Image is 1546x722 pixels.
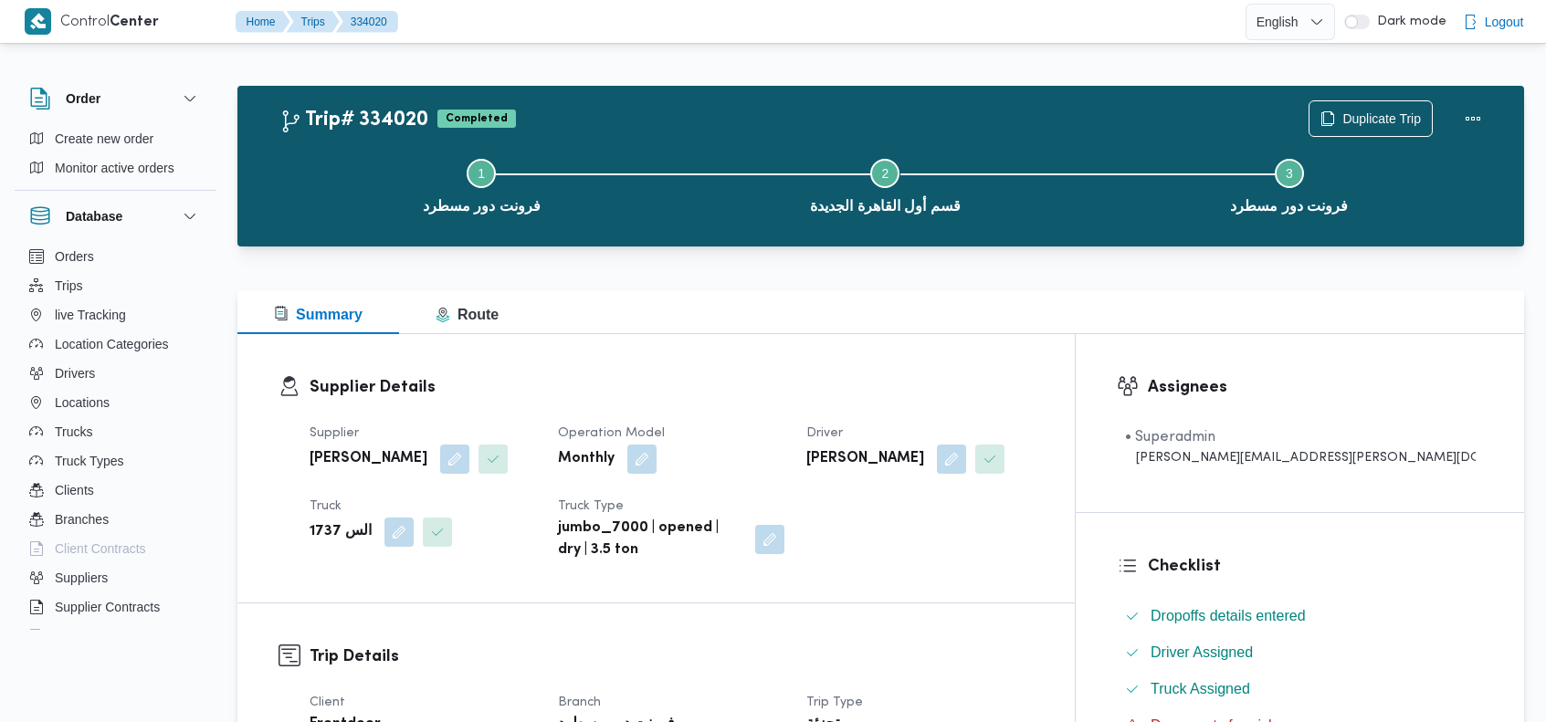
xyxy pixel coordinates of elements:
[287,11,340,33] button: Trips
[558,500,624,512] span: Truck Type
[22,300,208,330] button: live Tracking
[55,508,109,530] span: Branches
[558,696,601,708] span: Branch
[478,166,485,181] span: 1
[683,137,1087,232] button: قسم أول القاهرة الجديدة
[1151,642,1253,664] span: Driver Assigned
[55,479,94,501] span: Clients
[436,307,499,322] span: Route
[15,242,216,637] div: Database
[310,521,372,543] b: الس 1737
[310,644,1034,669] h3: Trip Details
[110,16,159,29] b: Center
[882,166,889,181] span: 2
[1125,448,1476,467] div: [PERSON_NAME][EMAIL_ADDRESS][PERSON_NAME][DOMAIN_NAME]
[1370,15,1446,29] span: Dark mode
[1151,608,1306,623] span: Dropoffs details entered
[22,476,208,505] button: Clients
[806,696,863,708] span: Trip Type
[1230,195,1348,217] span: فرونت دور مسطرد
[806,448,924,470] b: [PERSON_NAME]
[55,362,95,384] span: Drivers
[22,563,208,592] button: Suppliers
[336,11,398,33] button: 334020
[310,696,345,708] span: Client
[558,518,742,561] b: jumbo_7000 | opened | dry | 3.5 ton
[22,534,208,563] button: Client Contracts
[22,592,208,622] button: Supplier Contracts
[437,110,516,128] span: Completed
[22,124,208,153] button: Create new order
[18,649,77,704] iframe: chat widget
[279,109,428,132] h2: Trip# 334020
[1151,681,1250,696] span: Truck Assigned
[22,271,208,300] button: Trips
[1342,108,1421,130] span: Duplicate Trip
[22,153,208,183] button: Monitor active orders
[22,359,208,388] button: Drivers
[310,427,359,439] span: Supplier
[22,622,208,651] button: Devices
[1151,678,1250,700] span: Truck Assigned
[1125,426,1476,467] span: • Superadmin mohamed.nabil@illa.com.eg
[55,567,108,589] span: Suppliers
[310,448,427,470] b: [PERSON_NAME]
[558,427,665,439] span: Operation Model
[1151,605,1306,627] span: Dropoffs details entered
[22,388,208,417] button: Locations
[310,500,342,512] span: Truck
[1148,554,1483,579] h3: Checklist
[806,427,843,439] span: Driver
[66,205,122,227] h3: Database
[55,538,146,560] span: Client Contracts
[55,450,123,472] span: Truck Types
[66,88,100,110] h3: Order
[1286,166,1293,181] span: 3
[55,157,174,179] span: Monitor active orders
[55,128,153,150] span: Create new order
[236,11,290,33] button: Home
[279,137,683,232] button: فرونت دور مسطرد
[1456,4,1531,40] button: Logout
[446,113,508,124] b: Completed
[55,275,83,297] span: Trips
[55,421,92,443] span: Trucks
[274,307,363,322] span: Summary
[15,124,216,190] div: Order
[310,375,1034,400] h3: Supplier Details
[55,596,160,618] span: Supplier Contracts
[55,333,169,355] span: Location Categories
[810,195,960,217] span: قسم أول القاهرة الجديدة
[22,446,208,476] button: Truck Types
[1125,426,1476,448] div: • Superadmin
[29,88,201,110] button: Order
[1309,100,1433,137] button: Duplicate Trip
[558,448,615,470] b: Monthly
[55,392,110,413] span: Locations
[1118,675,1483,704] button: Truck Assigned
[423,195,541,217] span: فرونت دور مسطرد
[1151,644,1253,660] span: Driver Assigned
[29,205,201,227] button: Database
[55,625,100,647] span: Devices
[22,330,208,359] button: Location Categories
[1118,602,1483,631] button: Dropoffs details entered
[55,246,94,267] span: Orders
[25,8,51,35] img: X8yXhbKr1z7QwAAAABJRU5ErkJggg==
[55,304,126,326] span: live Tracking
[1455,100,1491,137] button: Actions
[22,242,208,271] button: Orders
[1148,375,1483,400] h3: Assignees
[1088,137,1491,232] button: فرونت دور مسطرد
[22,417,208,446] button: Trucks
[22,505,208,534] button: Branches
[1118,638,1483,667] button: Driver Assigned
[1485,11,1524,33] span: Logout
